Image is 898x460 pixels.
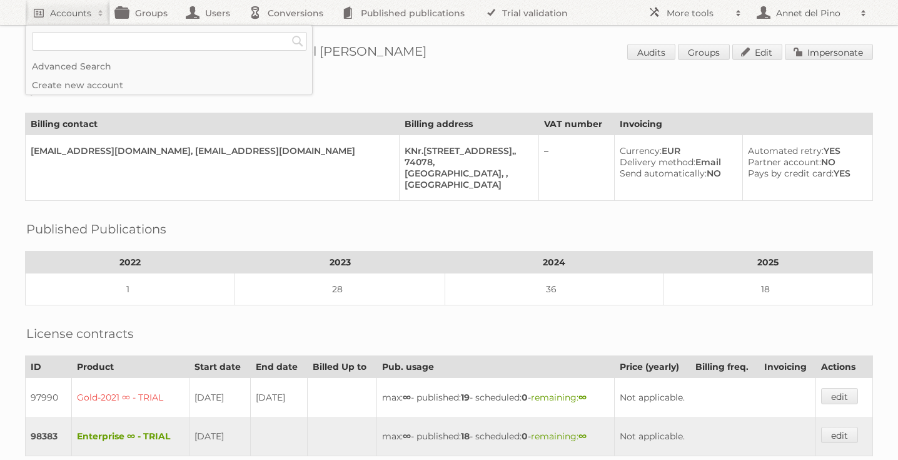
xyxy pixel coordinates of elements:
[235,252,445,273] th: 2023
[31,145,389,156] div: [EMAIL_ADDRESS][DOMAIN_NAME], [EMAIL_ADDRESS][DOMAIN_NAME]
[72,356,189,378] th: Product
[72,378,189,417] td: Gold-2021 ∞ - TRIAL
[461,431,470,442] strong: 18
[405,179,528,190] div: [GEOGRAPHIC_DATA]
[189,356,251,378] th: Start date
[405,168,528,179] div: [GEOGRAPHIC_DATA], ,
[522,392,528,403] strong: 0
[377,356,615,378] th: Pub. usage
[614,113,872,135] th: Invoicing
[445,273,663,305] td: 36
[405,156,528,168] div: 74078,
[189,378,251,417] td: [DATE]
[26,57,312,76] a: Advanced Search
[26,252,235,273] th: 2022
[251,378,308,417] td: [DATE]
[377,417,615,456] td: max: - published: - scheduled: -
[620,168,707,179] span: Send automatically:
[403,392,411,403] strong: ∞
[627,44,675,60] a: Audits
[821,388,858,404] a: edit
[748,168,834,179] span: Pays by credit card:
[614,356,690,378] th: Price (yearly)
[522,431,528,442] strong: 0
[759,356,816,378] th: Invoicing
[399,113,538,135] th: Billing address
[667,7,729,19] h2: More tools
[251,356,308,378] th: End date
[821,427,858,443] a: edit
[403,431,411,442] strong: ∞
[748,156,821,168] span: Partner account:
[72,417,189,456] td: Enterprise ∞ - TRIAL
[26,220,166,238] h2: Published Publications
[785,44,873,60] a: Impersonate
[26,113,400,135] th: Billing contact
[26,417,72,456] td: 98383
[773,7,854,19] h2: Annet del Pino
[235,273,445,305] td: 28
[663,252,872,273] th: 2025
[614,378,816,417] td: Not applicable.
[25,44,873,63] h1: Account 84188: Publitas - [PERSON_NAME] Del [PERSON_NAME]
[816,356,873,378] th: Actions
[748,156,862,168] div: NO
[26,356,72,378] th: ID
[461,392,470,403] strong: 19
[678,44,730,60] a: Groups
[538,135,614,201] td: –
[620,156,695,168] span: Delivery method:
[377,378,615,417] td: max: - published: - scheduled: -
[307,356,376,378] th: Billed Up to
[732,44,782,60] a: Edit
[531,392,587,403] span: remaining:
[620,168,733,179] div: NO
[748,168,862,179] div: YES
[748,145,862,156] div: YES
[26,76,312,95] a: Create new account
[26,324,134,343] h2: License contracts
[620,156,733,168] div: Email
[26,378,72,417] td: 97990
[50,7,91,19] h2: Accounts
[445,252,663,273] th: 2024
[578,431,587,442] strong: ∞
[189,417,251,456] td: [DATE]
[690,356,759,378] th: Billing freq.
[405,145,528,156] div: KNr.[STREET_ADDRESS],,
[578,392,587,403] strong: ∞
[531,431,587,442] span: remaining:
[26,273,235,305] td: 1
[288,32,307,51] input: Search
[538,113,614,135] th: VAT number
[663,273,872,305] td: 18
[620,145,733,156] div: EUR
[620,145,662,156] span: Currency:
[614,417,816,456] td: Not applicable.
[748,145,824,156] span: Automated retry:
